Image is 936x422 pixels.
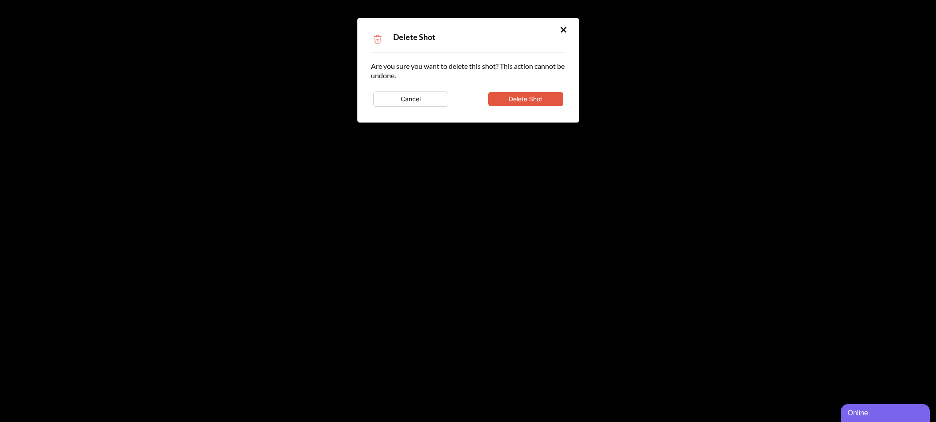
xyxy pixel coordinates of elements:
span: Delete Shot [393,32,435,42]
iframe: chat widget [841,402,932,422]
button: Cancel [373,92,448,107]
img: Trash Icon [371,32,384,46]
div: Are you sure you want to delete this shot? This action cannot be undone. [371,61,566,109]
button: Delete Shot [488,92,563,106]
